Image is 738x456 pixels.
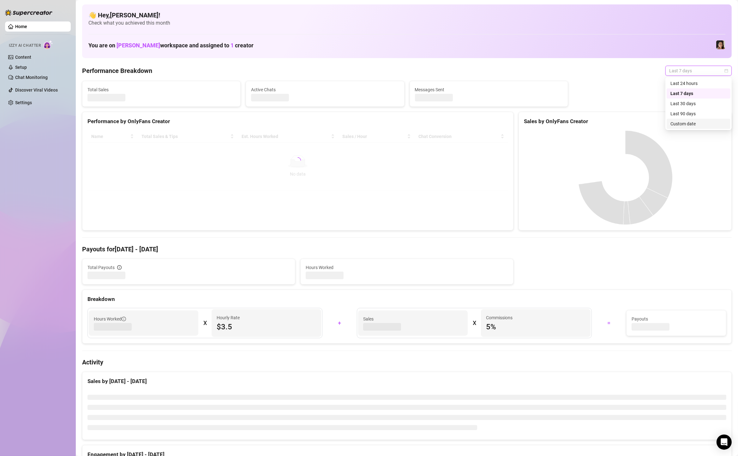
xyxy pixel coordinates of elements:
span: 5 % [486,322,585,332]
span: Izzy AI Chatter [9,43,41,49]
div: + [326,318,353,328]
span: Hours Worked [306,264,508,271]
span: Payouts [632,315,721,322]
img: AI Chatter [43,40,53,49]
div: Sales by OnlyFans Creator [524,117,726,126]
div: Last 24 hours [667,78,730,88]
h4: Activity [82,358,732,367]
div: Breakdown [87,295,726,303]
div: Sales by [DATE] - [DATE] [87,377,726,386]
a: Home [15,24,27,29]
span: Sales [363,315,463,322]
img: Luna [716,40,725,49]
span: [PERSON_NAME] [117,42,160,49]
article: Commissions [486,314,513,321]
span: info-circle [122,317,126,321]
div: X [473,318,476,328]
div: = [596,318,622,328]
span: Check what you achieved this month [88,20,725,27]
div: Custom date [670,120,727,127]
span: Hours Worked [94,315,126,322]
div: Last 90 days [670,110,727,117]
span: info-circle [117,265,122,270]
span: Messages Sent [415,86,563,93]
span: Last 7 days [669,66,728,75]
a: Discover Viral Videos [15,87,58,93]
h4: Performance Breakdown [82,66,152,75]
a: Setup [15,65,27,70]
div: Last 7 days [667,88,730,99]
div: Last 7 days [670,90,727,97]
span: Active Chats [251,86,399,93]
img: logo-BBDzfeDw.svg [5,9,52,16]
span: calendar [724,69,728,73]
h4: 👋 Hey, [PERSON_NAME] ! [88,11,725,20]
a: Chat Monitoring [15,75,48,80]
a: Content [15,55,31,60]
div: Last 24 hours [670,80,727,87]
span: $3.5 [217,322,316,332]
div: Custom date [667,119,730,129]
span: Total Sales [87,86,235,93]
span: loading [295,157,301,164]
h1: You are on workspace and assigned to creator [88,42,254,49]
span: Total Payouts [87,264,115,271]
div: Performance by OnlyFans Creator [87,117,508,126]
div: Last 30 days [670,100,727,107]
div: Open Intercom Messenger [717,435,732,450]
div: X [203,318,207,328]
article: Hourly Rate [217,314,240,321]
a: Settings [15,100,32,105]
h4: Payouts for [DATE] - [DATE] [82,245,732,254]
div: Last 90 days [667,109,730,119]
span: 1 [231,42,234,49]
div: Last 30 days [667,99,730,109]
